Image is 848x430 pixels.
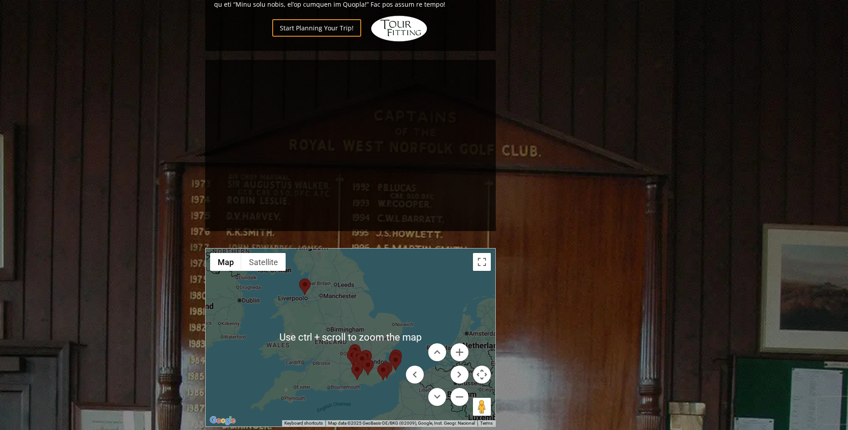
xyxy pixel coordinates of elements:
[208,415,237,426] a: Open this area in Google Maps (opens a new window)
[370,15,428,42] img: Hidden Links
[473,398,491,416] button: Drag Pegman onto the map to open Street View
[428,388,446,406] button: Move down
[214,69,487,222] iframe: Sir-Nick-on-Southeast-England
[451,343,468,361] button: Zoom in
[241,253,286,271] button: Show satellite imagery
[451,388,468,406] button: Zoom out
[473,253,491,271] button: Toggle fullscreen view
[328,421,475,426] span: Map data ©2025 GeoBasis-DE/BKG (©2009), Google, Inst. Geogr. Nacional
[272,19,361,37] a: Start Planning Your Trip!
[406,366,424,384] button: Move left
[451,366,468,384] button: Move right
[473,366,491,384] button: Map camera controls
[208,415,237,426] img: Google
[428,343,446,361] button: Move up
[480,421,493,426] a: Terms
[210,253,241,271] button: Show street map
[284,420,323,426] button: Keyboard shortcuts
